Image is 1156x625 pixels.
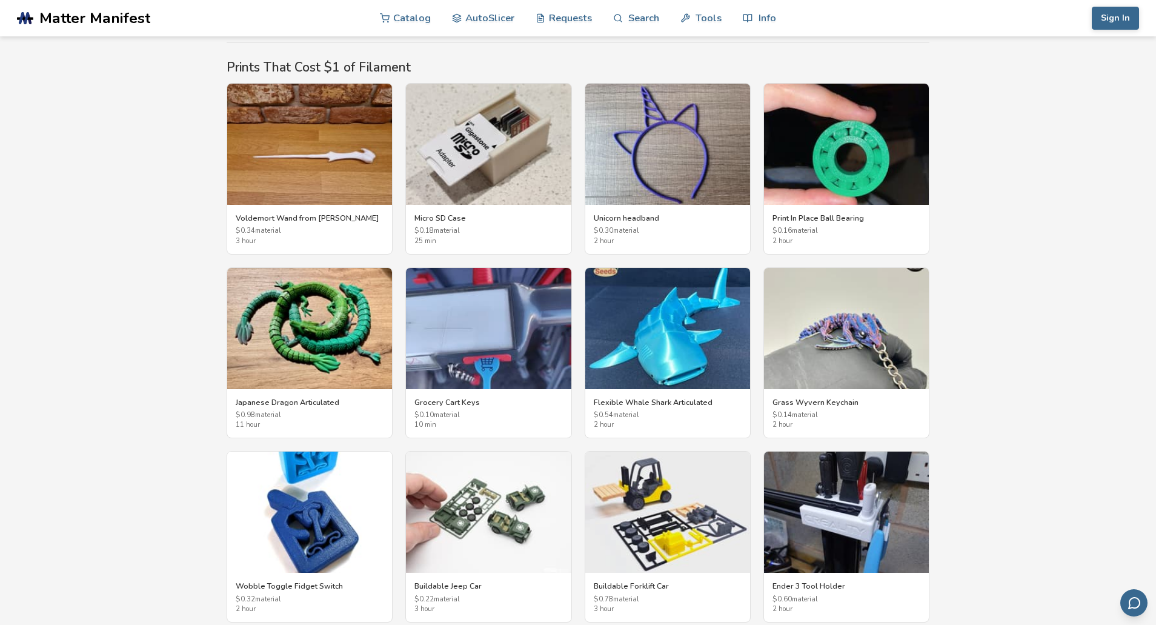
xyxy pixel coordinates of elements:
[772,606,920,613] span: 2 hour
[594,213,742,223] h3: Unicorn headband
[405,267,571,439] a: Grocery Cart KeysGrocery Cart Keys$0.10material10 min
[236,412,384,419] span: $ 0.98 material
[594,581,742,591] h3: Buildable Forklift Car
[594,606,742,613] span: 3 hour
[585,83,751,255] a: Unicorn headbandUnicorn headband$0.30material2 hour
[764,268,929,389] img: Grass Wyvern Keychain
[406,452,571,573] img: Buildable Jeep Car
[585,451,751,623] a: Buildable Forklift CarBuildable Forklift Car$0.78material3 hour
[772,398,920,407] h3: Grass Wyvern Keychain
[764,452,929,573] img: Ender 3 Tool Holder
[227,60,929,75] h2: Prints That Cost $1 of Filament
[763,267,929,439] a: Grass Wyvern KeychainGrass Wyvern Keychain$0.14material2 hour
[414,398,562,407] h3: Grocery Cart Keys
[763,83,929,255] a: Print In Place Ball BearingPrint In Place Ball Bearing$0.16material2 hour
[1120,589,1148,617] button: Send feedback via email
[772,421,920,429] span: 2 hour
[414,213,562,223] h3: Micro SD Case
[414,581,562,591] h3: Buildable Jeep Car
[772,596,920,604] span: $ 0.60 material
[772,412,920,419] span: $ 0.14 material
[594,421,742,429] span: 2 hour
[236,581,384,591] h3: Wobble Toggle Fidget Switch
[594,412,742,419] span: $ 0.54 material
[585,268,750,389] img: Flexible Whale Shark Articulated
[236,227,384,235] span: $ 0.34 material
[227,84,392,205] img: Voldemort Wand from Harry Potter
[585,452,750,573] img: Buildable Forklift Car
[406,268,571,389] img: Grocery Cart Keys
[414,596,562,604] span: $ 0.22 material
[594,596,742,604] span: $ 0.78 material
[236,213,384,223] h3: Voldemort Wand from [PERSON_NAME]
[236,606,384,613] span: 2 hour
[764,84,929,205] img: Print In Place Ball Bearing
[414,238,562,246] span: 25 min
[594,398,742,407] h3: Flexible Whale Shark Articulated
[405,83,571,255] a: Micro SD CaseMicro SD Case$0.18material25 min
[772,227,920,235] span: $ 0.16 material
[406,84,571,205] img: Micro SD Case
[414,421,562,429] span: 10 min
[414,606,562,613] span: 3 hour
[405,451,571,623] a: Buildable Jeep CarBuildable Jeep Car$0.22material3 hour
[227,452,392,573] img: Wobble Toggle Fidget Switch
[414,412,562,419] span: $ 0.10 material
[585,84,750,205] img: Unicorn headband
[594,238,742,246] span: 2 hour
[227,267,393,439] a: Japanese Dragon ArticulatedJapanese Dragon Articulated$0.98material11 hour
[1092,7,1139,30] button: Sign In
[236,398,384,407] h3: Japanese Dragon Articulated
[39,10,150,27] span: Matter Manifest
[227,451,393,623] a: Wobble Toggle Fidget SwitchWobble Toggle Fidget Switch$0.32material2 hour
[227,268,392,389] img: Japanese Dragon Articulated
[772,581,920,591] h3: Ender 3 Tool Holder
[236,238,384,246] span: 3 hour
[236,596,384,604] span: $ 0.32 material
[236,421,384,429] span: 11 hour
[763,451,929,623] a: Ender 3 Tool HolderEnder 3 Tool Holder$0.60material2 hour
[772,213,920,223] h3: Print In Place Ball Bearing
[227,83,393,255] a: Voldemort Wand from Harry PotterVoldemort Wand from [PERSON_NAME]$0.34material3 hour
[414,227,562,235] span: $ 0.18 material
[585,267,751,439] a: Flexible Whale Shark ArticulatedFlexible Whale Shark Articulated$0.54material2 hour
[772,238,920,246] span: 2 hour
[594,227,742,235] span: $ 0.30 material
